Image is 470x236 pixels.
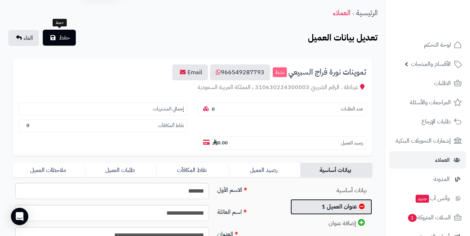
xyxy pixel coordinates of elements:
a: إضافة عنوان [290,215,372,231]
div: Open Intercom Messenger [11,208,28,225]
small: إجمالي المشتريات [153,106,184,113]
a: نقاط المكافآت [156,163,228,177]
label: الاسم الأول [214,183,283,194]
a: طلبات العميل [84,163,156,177]
span: لوحة التحكم [424,40,451,50]
small: نقاط ألمكافآت [158,122,184,129]
a: عنوان العميل 1 [290,199,372,215]
span: 1 [408,214,417,222]
img: logo-2.png [421,7,463,22]
span: إشعارات التحويلات البنكية [396,136,451,146]
a: Email [172,64,208,80]
span: المراجعات والأسئلة [410,97,451,108]
a: العملاء [333,7,350,18]
a: وآتس آبجديد [389,190,466,207]
span: الطلبات [434,78,451,88]
b: 0.00 [213,139,228,146]
b: 0 [212,106,215,113]
span: المدونة [434,174,450,184]
a: 966549287793 [210,64,270,80]
a: بيانات أساسية [290,183,372,198]
a: إشعارات التحويلات البنكية [389,132,466,149]
span: الغاء [24,34,33,42]
a: السلات المتروكة1 [389,209,466,226]
span: العملاء [435,155,450,165]
a: العملاء [389,151,466,169]
small: رصيد العميل [341,140,363,147]
a: رصيد العميل [228,163,300,177]
small: عدد الطلبات [341,106,363,113]
span: وآتس آب [415,193,450,203]
a: طلبات الإرجاع [389,113,466,130]
b: تعديل بيانات العميل [308,31,378,44]
label: اسم العائلة [214,205,283,216]
button: حفظ [43,30,76,46]
b: 0 [26,122,29,129]
span: جديد [416,195,429,203]
span: الأقسام والمنتجات [411,59,451,69]
span: حفظ [59,33,70,42]
span: السلات المتروكة [407,212,451,223]
a: الرئيسية [356,7,378,18]
span: طلبات الإرجاع [421,117,451,127]
a: لوحة التحكم [389,36,466,54]
small: نشط [273,67,287,77]
a: المدونة [389,170,466,188]
a: ملاحظات العميل [13,163,84,177]
div: حفظ [53,19,67,27]
span: تموينات نورة فراج السبيعي [288,68,366,76]
a: الطلبات [389,75,466,92]
a: الغاء [8,30,39,46]
a: المراجعات والأسئلة [389,94,466,111]
div: غرناطة . الرقم الضريبي 310630224300003 ، المملكة العربية السعودية [18,83,366,92]
a: بيانات أساسية [300,163,372,177]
